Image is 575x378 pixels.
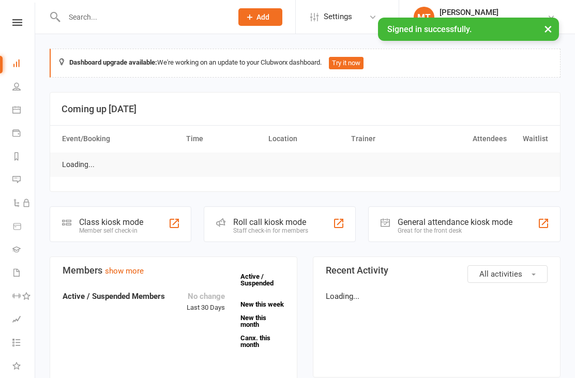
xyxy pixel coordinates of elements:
div: Last 30 Days [187,290,225,313]
a: Dashboard [12,53,36,76]
div: [PERSON_NAME] Humaita Noosa [440,17,547,26]
div: Staff check-in for members [233,227,308,234]
th: Waitlist [511,126,553,152]
h3: Coming up [DATE] [62,104,549,114]
strong: Active / Suspended Members [63,292,165,301]
span: Settings [324,5,352,28]
a: People [12,76,36,99]
a: New this week [240,301,284,308]
a: show more [105,266,144,276]
a: Product Sales [12,216,36,239]
a: Assessments [12,309,36,332]
button: Try it now [329,57,364,69]
span: All activities [479,269,522,279]
a: Active / Suspended [235,265,281,294]
button: All activities [467,265,548,283]
th: Attendees [429,126,511,152]
button: × [539,18,557,40]
strong: Dashboard upgrade available: [69,58,157,66]
th: Trainer [346,126,429,152]
div: We're working on an update to your Clubworx dashboard. [50,49,561,78]
p: Loading... [326,290,548,303]
h3: Recent Activity [326,265,548,276]
div: Class kiosk mode [79,217,143,227]
h3: Members [63,265,284,276]
th: Location [264,126,346,152]
div: Member self check-in [79,227,143,234]
a: Reports [12,146,36,169]
a: Calendar [12,99,36,123]
div: Roll call kiosk mode [233,217,308,227]
td: Loading... [57,153,99,177]
button: Add [238,8,282,26]
th: Time [181,126,264,152]
a: Payments [12,123,36,146]
span: Signed in successfully. [387,24,472,34]
div: MT [414,7,434,27]
a: Canx. this month [240,335,284,348]
div: [PERSON_NAME] [440,8,547,17]
span: Add [256,13,269,21]
div: Great for the front desk [398,227,512,234]
a: New this month [240,314,284,328]
div: General attendance kiosk mode [398,217,512,227]
th: Event/Booking [57,126,181,152]
div: No change [187,290,225,303]
input: Search... [61,10,225,24]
